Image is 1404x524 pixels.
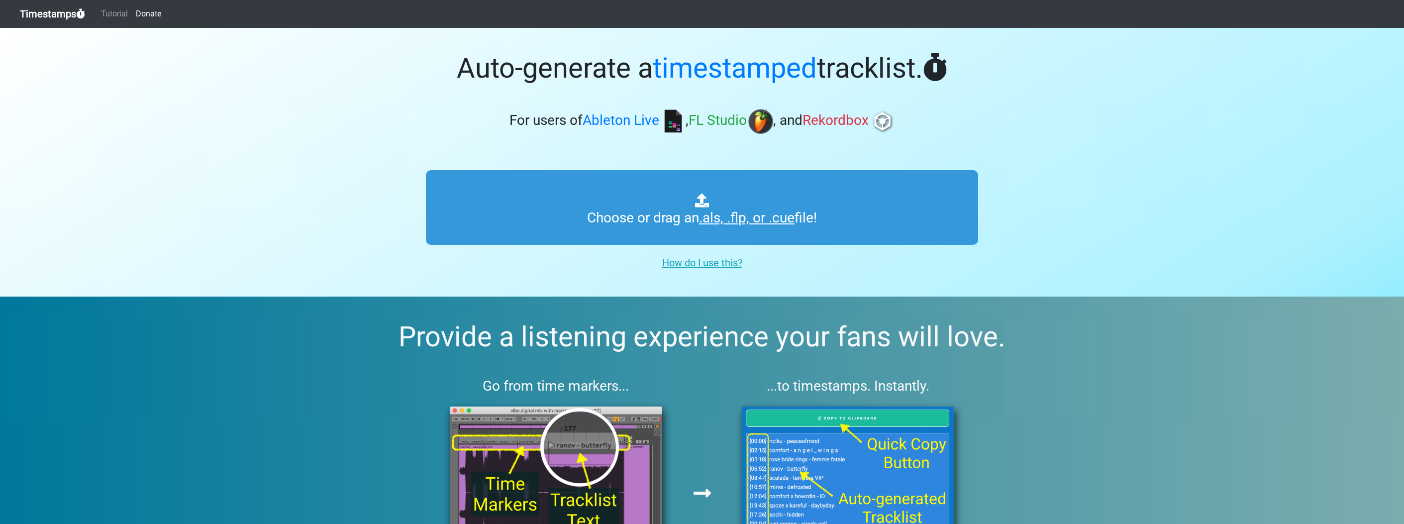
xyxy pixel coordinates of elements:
[718,378,979,395] h3: ...to timestamps. Instantly.
[426,109,978,134] h3: For users of , , and
[802,112,869,129] span: Rekordbox
[20,4,85,24] a: Timestamps
[748,109,773,134] img: fl.png
[426,378,686,395] h3: Go from time markers...
[583,112,659,129] span: Ableton Live
[24,320,1380,354] h2: Provide a listening experience your fans will love.
[662,257,742,269] u: How do I use this?
[132,4,165,24] a: Donate
[661,109,686,134] img: ableton.png
[689,112,747,129] span: FL Studio
[426,52,978,85] h1: Auto-generate a tracklist.
[97,4,132,24] a: Tutorial
[653,52,817,85] span: timestamped
[870,109,895,134] img: rb.png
